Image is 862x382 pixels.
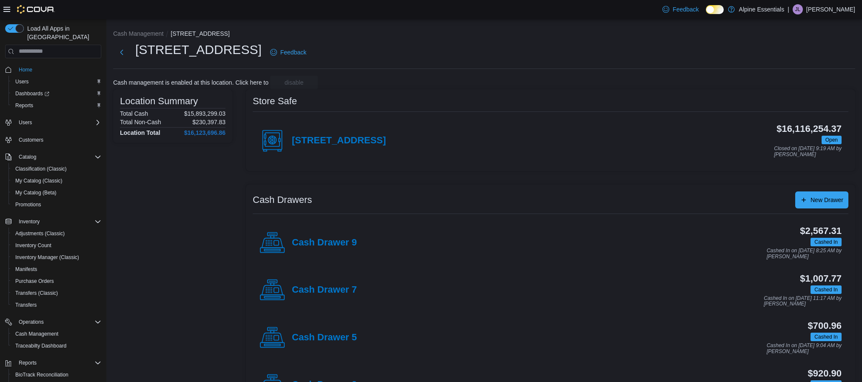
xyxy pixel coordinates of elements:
[292,332,357,343] h4: Cash Drawer 5
[706,5,724,14] input: Dark Mode
[15,117,101,128] span: Users
[120,96,198,106] h3: Location Summary
[814,238,838,246] span: Cashed In
[292,135,386,146] h4: [STREET_ADDRESS]
[12,370,72,380] a: BioTrack Reconciliation
[9,263,105,275] button: Manifests
[15,331,58,337] span: Cash Management
[15,102,33,109] span: Reports
[9,175,105,187] button: My Catalog (Classic)
[17,5,55,14] img: Cova
[800,226,842,236] h3: $2,567.31
[12,370,101,380] span: BioTrack Reconciliation
[9,76,105,88] button: Users
[12,164,101,174] span: Classification (Classic)
[9,299,105,311] button: Transfers
[795,4,801,14] span: JL
[15,165,67,172] span: Classification (Classic)
[9,199,105,211] button: Promotions
[12,329,101,339] span: Cash Management
[15,266,37,273] span: Manifests
[15,290,58,296] span: Transfers (Classic)
[184,110,225,117] p: $15,893,299.03
[9,228,105,239] button: Adjustments (Classic)
[793,4,803,14] div: Jaz Lorentzen
[192,119,225,125] p: $230,397.83
[270,76,318,89] button: disable
[822,136,842,144] span: Open
[15,64,101,75] span: Home
[9,287,105,299] button: Transfers (Classic)
[19,137,43,143] span: Customers
[292,285,357,296] h4: Cash Drawer 7
[120,110,148,117] h6: Total Cash
[15,117,35,128] button: Users
[19,319,44,325] span: Operations
[12,341,101,351] span: Traceabilty Dashboard
[12,252,83,262] a: Inventory Manager (Classic)
[12,228,101,239] span: Adjustments (Classic)
[12,200,101,210] span: Promotions
[9,100,105,111] button: Reports
[12,188,60,198] a: My Catalog (Beta)
[764,296,842,307] p: Cashed In on [DATE] 11:17 AM by [PERSON_NAME]
[12,288,61,298] a: Transfers (Classic)
[2,63,105,76] button: Home
[12,300,101,310] span: Transfers
[9,275,105,287] button: Purchase Orders
[12,88,101,99] span: Dashboards
[673,5,699,14] span: Feedback
[814,333,838,341] span: Cashed In
[767,343,842,354] p: Cashed In on [DATE] 9:04 AM by [PERSON_NAME]
[12,276,57,286] a: Purchase Orders
[12,88,53,99] a: Dashboards
[2,316,105,328] button: Operations
[12,77,32,87] a: Users
[811,333,842,341] span: Cashed In
[2,134,105,146] button: Customers
[19,154,36,160] span: Catalog
[9,340,105,352] button: Traceabilty Dashboard
[113,79,268,86] p: Cash management is enabled at this location. Click here to
[24,24,101,41] span: Load All Apps in [GEOGRAPHIC_DATA]
[774,146,842,157] p: Closed on [DATE] 9:19 AM by [PERSON_NAME]
[120,129,160,136] h4: Location Total
[19,119,32,126] span: Users
[15,242,51,249] span: Inventory Count
[12,228,68,239] a: Adjustments (Classic)
[19,218,40,225] span: Inventory
[15,358,40,368] button: Reports
[795,191,848,208] button: New Drawer
[15,90,49,97] span: Dashboards
[12,164,70,174] a: Classification (Classic)
[12,176,101,186] span: My Catalog (Classic)
[2,357,105,369] button: Reports
[184,129,225,136] h4: $16,123,696.86
[113,30,163,37] button: Cash Management
[15,317,101,327] span: Operations
[12,100,37,111] a: Reports
[659,1,702,18] a: Feedback
[15,302,37,308] span: Transfers
[135,41,262,58] h1: [STREET_ADDRESS]
[171,30,229,37] button: [STREET_ADDRESS]
[788,4,789,14] p: |
[15,358,101,368] span: Reports
[15,342,66,349] span: Traceabilty Dashboard
[12,341,70,351] a: Traceabilty Dashboard
[2,151,105,163] button: Catalog
[776,124,842,134] h3: $16,116,254.37
[12,329,62,339] a: Cash Management
[113,29,855,40] nav: An example of EuiBreadcrumbs
[15,217,101,227] span: Inventory
[2,216,105,228] button: Inventory
[9,251,105,263] button: Inventory Manager (Classic)
[12,264,101,274] span: Manifests
[12,176,66,186] a: My Catalog (Classic)
[2,117,105,128] button: Users
[9,88,105,100] a: Dashboards
[811,285,842,294] span: Cashed In
[113,44,130,61] button: Next
[280,48,306,57] span: Feedback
